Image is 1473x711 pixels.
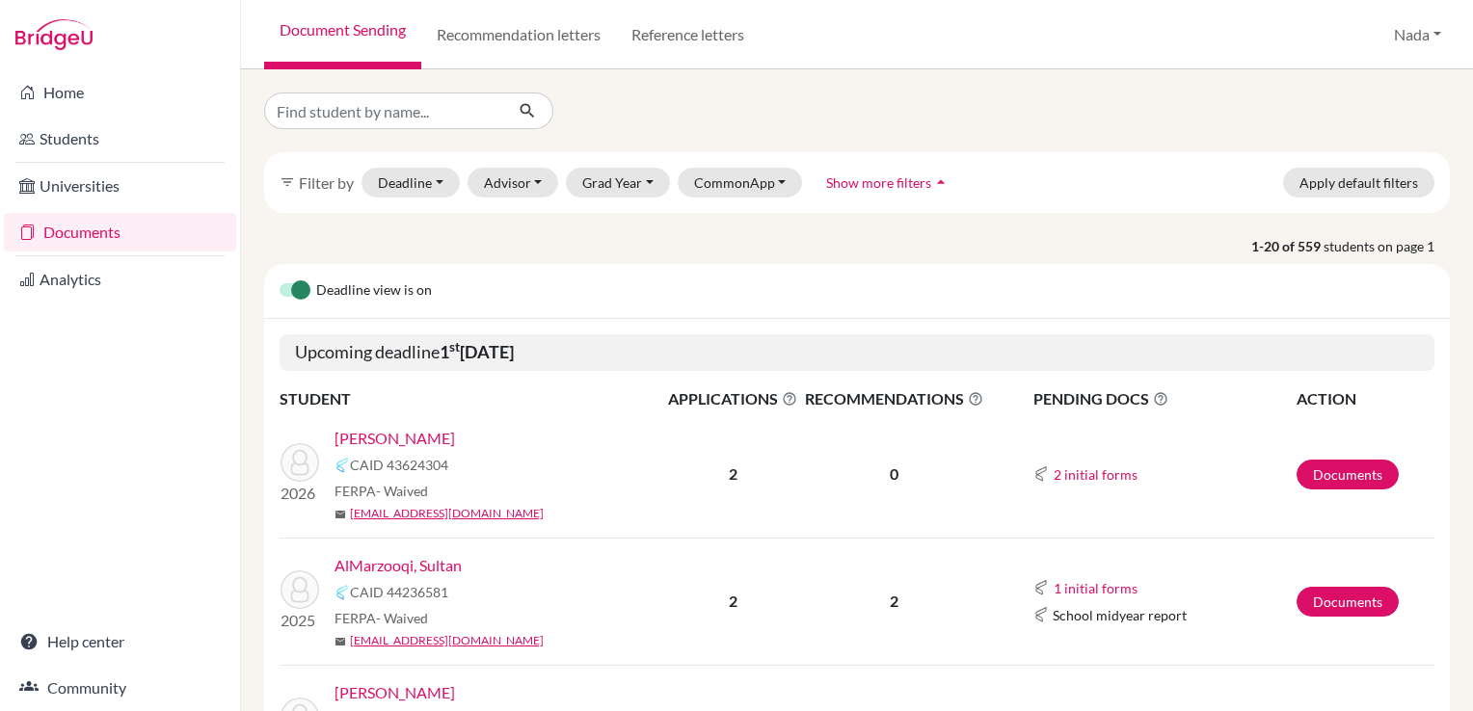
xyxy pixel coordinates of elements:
a: Analytics [4,260,236,299]
span: mail [335,509,346,520]
button: Deadline [362,168,460,197]
img: Common App logo [335,458,350,473]
span: School midyear report [1053,605,1187,625]
a: Students [4,119,236,158]
a: Documents [4,213,236,251]
span: Show more filters [826,174,931,191]
button: CommonApp [678,168,803,197]
span: - Waived [376,483,428,499]
button: 1 initial forms [1053,577,1138,599]
img: Common App logo [1033,580,1049,595]
h5: Upcoming deadline [280,334,1434,371]
img: Common App logo [335,585,350,600]
span: CAID 44236581 [350,582,448,602]
a: AlMarzooqi, Sultan [335,554,462,577]
p: 2 [802,590,986,613]
span: FERPA [335,608,428,628]
span: PENDING DOCS [1033,387,1295,410]
b: 2 [729,592,737,610]
img: Abbas, Majid [281,443,319,482]
span: mail [335,636,346,647]
span: RECOMMENDATIONS [802,387,986,410]
sup: st [449,339,460,355]
th: ACTION [1296,386,1434,411]
p: 2026 [281,482,319,505]
button: 2 initial forms [1053,463,1138,486]
i: arrow_drop_up [931,172,951,192]
button: Nada [1385,16,1450,53]
a: [PERSON_NAME] [335,427,455,450]
span: APPLICATIONS [666,387,800,410]
th: STUDENT [280,386,665,411]
img: Common App logo [1033,466,1049,482]
button: Advisor [468,168,559,197]
a: Help center [4,622,236,661]
a: Home [4,73,236,112]
span: CAID 43624304 [350,455,448,475]
p: 0 [802,462,986,486]
span: - Waived [376,610,428,626]
a: [EMAIL_ADDRESS][DOMAIN_NAME] [350,505,544,522]
button: Apply default filters [1283,168,1434,197]
a: Universities [4,167,236,205]
img: Common App logo [1033,607,1049,622]
button: Grad Year [566,168,670,197]
input: Find student by name... [264,92,503,129]
span: Deadline view is on [316,279,432,303]
a: Documents [1297,460,1399,489]
a: Community [4,669,236,707]
button: Show more filtersarrow_drop_up [810,168,967,197]
span: FERPA [335,481,428,501]
img: AlMarzooqi, Sultan [281,570,319,609]
b: 2 [729,464,737,483]
a: Documents [1297,587,1399,617]
strong: 1-20 of 559 [1251,236,1324,256]
a: [EMAIL_ADDRESS][DOMAIN_NAME] [350,632,544,649]
span: Filter by [299,173,354,192]
img: Bridge-U [15,19,93,50]
p: 2025 [281,609,319,632]
span: students on page 1 [1324,236,1450,256]
i: filter_list [280,174,295,190]
b: 1 [DATE] [440,341,514,362]
a: [PERSON_NAME] [335,681,455,704]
